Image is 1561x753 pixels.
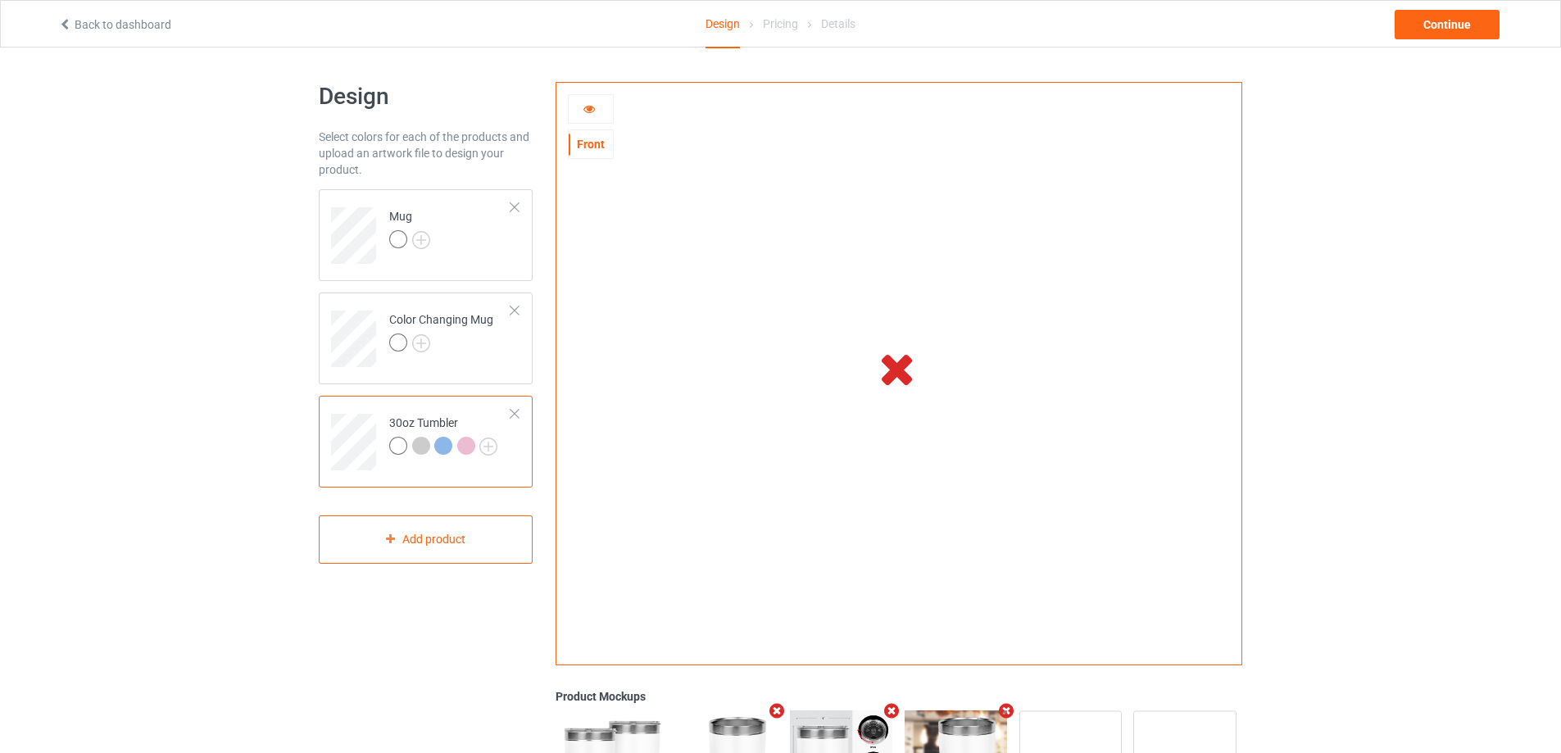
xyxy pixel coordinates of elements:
[767,702,787,719] i: Remove mockup
[412,231,430,249] img: svg+xml;base64,PD94bWwgdmVyc2lvbj0iMS4wIiBlbmNvZGluZz0iVVRGLTgiPz4KPHN2ZyB3aWR0aD0iMjJweCIgaGVpZ2...
[996,702,1016,719] i: Remove mockup
[319,396,533,488] div: 30oz Tumbler
[389,311,493,351] div: Color Changing Mug
[821,1,855,47] div: Details
[319,293,533,384] div: Color Changing Mug
[319,129,533,178] div: Select colors for each of the products and upload an artwork file to design your product.
[763,1,798,47] div: Pricing
[389,415,497,454] div: 30oz Tumbler
[479,438,497,456] img: svg+xml;base64,PD94bWwgdmVyc2lvbj0iMS4wIiBlbmNvZGluZz0iVVRGLTgiPz4KPHN2ZyB3aWR0aD0iMjJweCIgaGVpZ2...
[882,702,902,719] i: Remove mockup
[319,82,533,111] h1: Design
[569,136,613,152] div: Front
[389,208,430,247] div: Mug
[412,334,430,352] img: svg+xml;base64,PD94bWwgdmVyc2lvbj0iMS4wIiBlbmNvZGluZz0iVVRGLTgiPz4KPHN2ZyB3aWR0aD0iMjJweCIgaGVpZ2...
[1395,10,1500,39] div: Continue
[556,688,1242,705] div: Product Mockups
[319,515,533,564] div: Add product
[706,1,740,48] div: Design
[58,18,171,31] a: Back to dashboard
[319,189,533,281] div: Mug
